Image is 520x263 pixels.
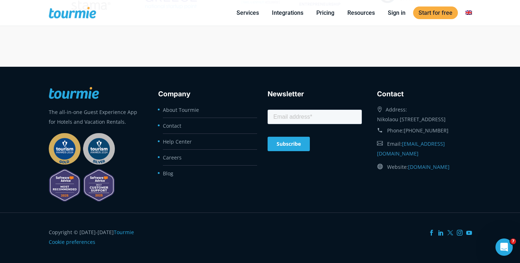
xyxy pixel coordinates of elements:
a: Start for free [413,6,458,19]
a: Careers [163,154,182,161]
a: Integrations [266,8,309,17]
a: [PHONE_NUMBER] [404,127,448,134]
a: Twitter [447,230,453,236]
h3: Company [158,89,252,100]
div: Address: Nikolaou [STREET_ADDRESS] [377,103,471,124]
a: Contact [163,122,181,129]
div: Website: [377,160,471,174]
iframe: Form 0 [268,108,362,164]
p: The all-in-one Guest Experience App for Hotels and Vacation Rentals. [49,107,143,127]
h3: Newsletter [268,89,362,100]
a: Sign in [382,8,411,17]
a: Pricing [311,8,340,17]
iframe: Intercom live chat [495,238,513,256]
a: About Tourmie [163,106,199,113]
a: Instagram [457,230,463,236]
a: Resources [342,8,380,17]
a: LinkedIn [438,230,444,236]
a: YouTube [466,230,472,236]
span: 7 [510,238,516,244]
a: Services [231,8,264,17]
div: Copyright © [DATE]-[DATE] [49,227,143,247]
a: Facebook [429,230,434,236]
a: [DOMAIN_NAME] [408,163,450,170]
div: Phone: [377,124,471,137]
a: Blog [163,170,173,177]
div: Email: [377,137,471,160]
h3: Contact [377,89,471,100]
a: [EMAIL_ADDRESS][DOMAIN_NAME] [377,140,445,157]
a: Help Center [163,138,192,145]
a: Cookie preferences [49,238,95,245]
a: Tourmie [114,229,134,236]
